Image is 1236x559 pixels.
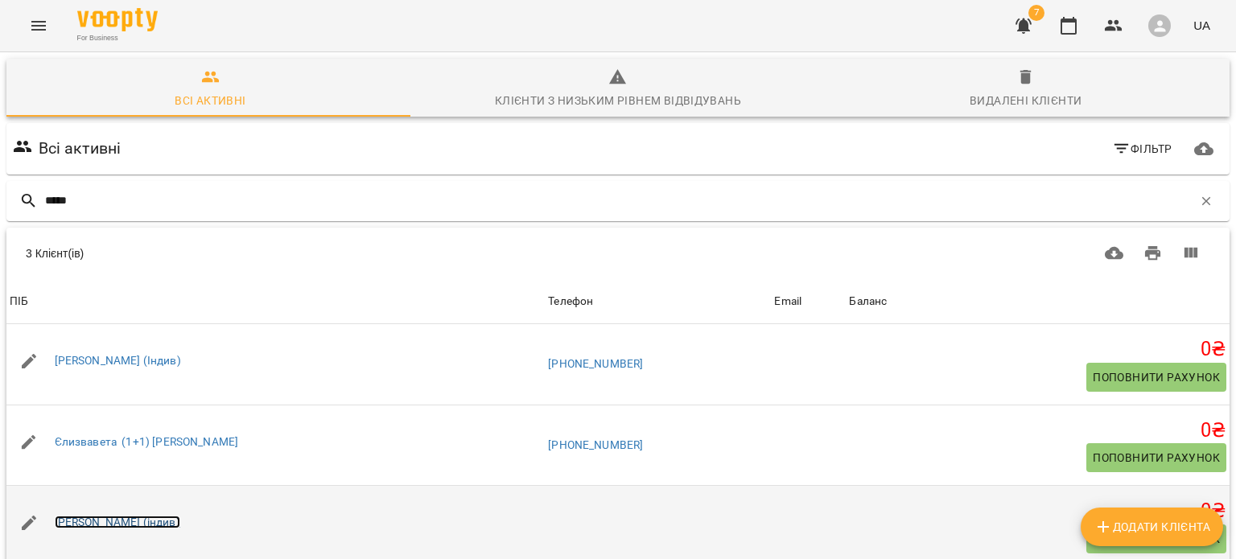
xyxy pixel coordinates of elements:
[1081,508,1223,546] button: Додати клієнта
[10,292,28,311] div: Sort
[849,292,1226,311] span: Баланс
[1094,517,1210,536] span: Додати клієнта
[849,292,887,311] div: Баланс
[10,292,542,311] span: ПІБ
[1112,139,1172,158] span: Фільтр
[495,91,741,110] div: Клієнти з низьким рівнем відвідувань
[77,33,158,43] span: For Business
[1086,443,1226,472] button: Поповнити рахунок
[1093,448,1220,467] span: Поповнити рахунок
[6,228,1230,279] div: Table Toolbar
[39,136,122,161] h6: Всі активні
[774,292,801,311] div: Email
[548,292,593,311] div: Телефон
[77,8,158,31] img: Voopty Logo
[970,91,1081,110] div: Видалені клієнти
[55,516,180,528] a: [PERSON_NAME] (індив)
[1028,5,1044,21] span: 7
[55,435,239,448] a: Єлизвавета (1+1) [PERSON_NAME]
[175,91,245,110] div: Всі активні
[1193,17,1210,34] span: UA
[774,292,801,311] div: Sort
[548,438,643,451] a: [PHONE_NUMBER]
[849,418,1226,443] h5: 0 ₴
[1093,368,1220,387] span: Поповнити рахунок
[548,292,593,311] div: Sort
[26,245,590,261] div: 3 Клієнт(ів)
[1086,363,1226,392] button: Поповнити рахунок
[548,357,643,370] a: [PHONE_NUMBER]
[19,6,58,45] button: Menu
[849,292,887,311] div: Sort
[849,499,1226,524] h5: 0 ₴
[1187,10,1217,40] button: UA
[849,337,1226,362] h5: 0 ₴
[55,354,181,367] a: [PERSON_NAME] (Індив)
[548,292,768,311] span: Телефон
[774,292,843,311] span: Email
[1095,234,1134,273] button: Завантажити CSV
[1172,234,1210,273] button: Вигляд колонок
[1134,234,1172,273] button: Друк
[1106,134,1179,163] button: Фільтр
[10,292,28,311] div: ПІБ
